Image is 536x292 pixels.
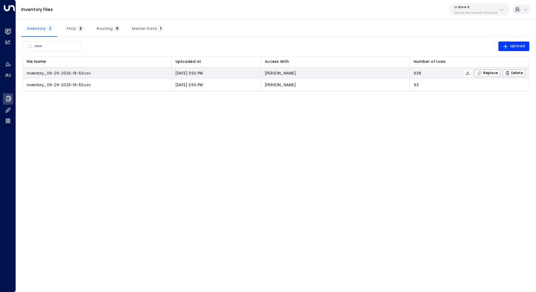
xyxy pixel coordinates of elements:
button: U Store It58c4b32c-92b1-4356-be9b-1247e2c02228 [449,3,510,16]
div: Access With [265,59,406,65]
button: Upload [498,42,530,51]
span: Replace [477,71,498,76]
button: Delete [503,70,525,77]
p: [PERSON_NAME] [265,71,296,76]
span: Delete [505,71,523,76]
span: 1 [158,25,163,32]
p: [DATE] 3:50 PM [175,71,203,76]
div: File Name [27,59,46,65]
span: inventory_09-29-2025-19-50.csv [27,71,91,76]
div: Uploaded At [175,59,201,65]
div: File Name [27,59,168,65]
div: Number of rows [414,59,446,65]
a: Inventory Files [21,6,53,12]
span: 93 [414,82,419,88]
span: inventory_09-29-2025-19-55.csv [27,82,91,88]
span: 2 [77,25,84,32]
p: 58c4b32c-92b1-4356-be9b-1247e2c02228 [454,11,497,14]
span: 2 [47,25,54,32]
span: Master Data [132,26,163,31]
span: 638 [414,71,421,76]
span: 0 [114,25,121,32]
p: U Store It [454,5,497,9]
span: FAQs [67,26,84,31]
span: Upload [503,43,525,49]
span: Routing [97,26,121,31]
p: [PERSON_NAME] [265,82,296,88]
span: Inventory [27,26,54,31]
p: [DATE] 3:55 PM [175,82,203,88]
div: Number of rows [414,59,525,65]
div: Uploaded At [175,59,257,65]
button: Replace [475,70,500,77]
